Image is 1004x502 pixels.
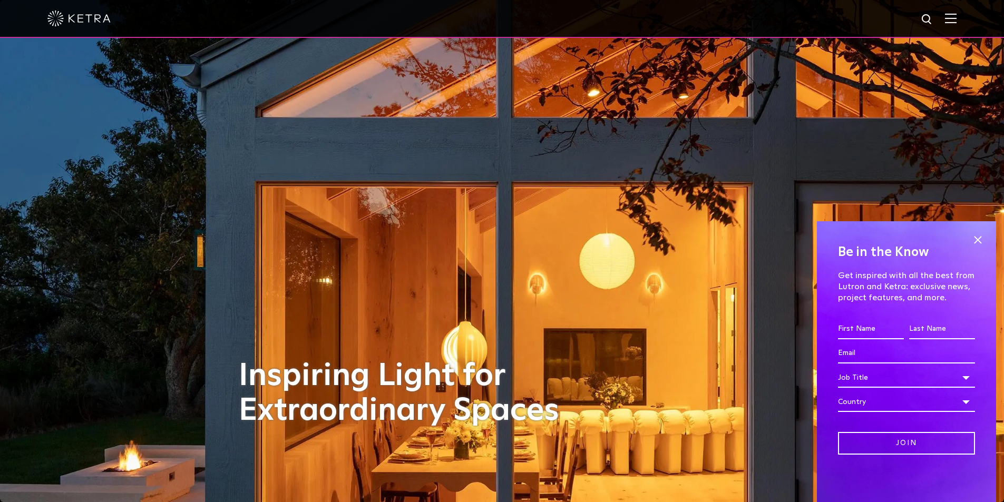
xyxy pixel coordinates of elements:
[838,343,975,363] input: Email
[909,319,975,339] input: Last Name
[838,319,904,339] input: First Name
[945,13,957,23] img: Hamburger%20Nav.svg
[838,270,975,303] p: Get inspired with all the best from Lutron and Ketra: exclusive news, project features, and more.
[838,368,975,388] div: Job Title
[47,11,111,26] img: ketra-logo-2019-white
[921,13,934,26] img: search icon
[239,359,581,428] h1: Inspiring Light for Extraordinary Spaces
[838,242,975,262] h4: Be in the Know
[838,432,975,455] input: Join
[838,392,975,412] div: Country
